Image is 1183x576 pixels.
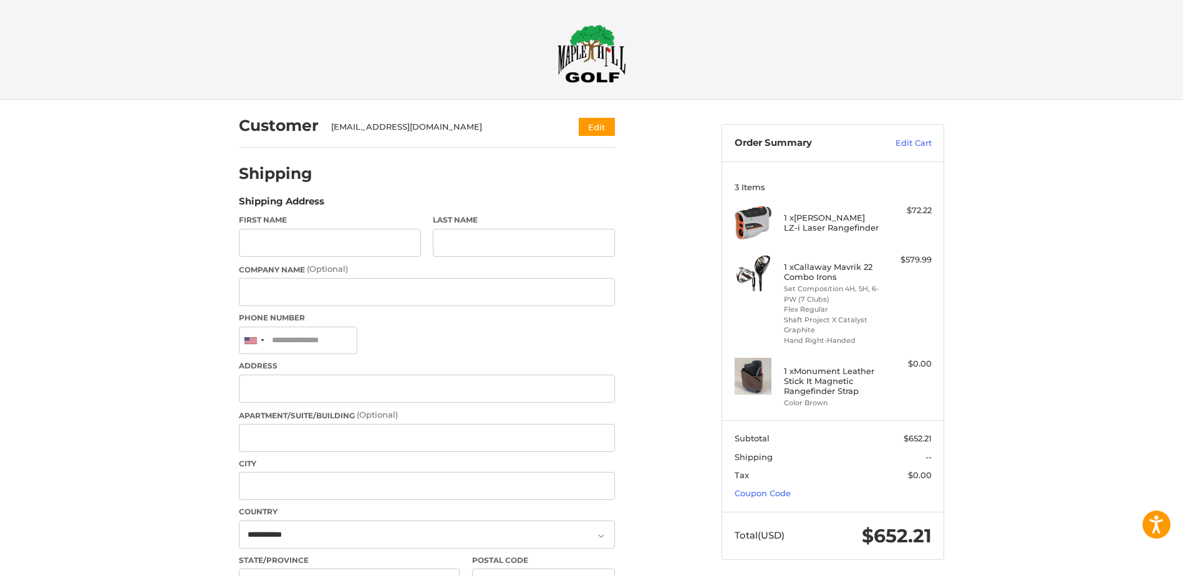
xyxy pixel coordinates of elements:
li: Flex Regular [784,304,879,315]
h3: 3 Items [735,182,932,192]
label: Address [239,360,615,372]
h4: 1 x Monument Leather Stick It Magnetic Rangefinder Strap [784,366,879,396]
label: Last Name [433,214,615,226]
li: Hand Right-Handed [784,335,879,346]
a: Coupon Code [735,488,791,498]
span: Tax [735,470,749,480]
span: Subtotal [735,433,770,443]
div: $72.22 [882,204,932,217]
label: State/Province [239,555,460,566]
span: -- [925,452,932,462]
a: Edit Cart [869,137,932,150]
div: United States: +1 [239,327,268,354]
label: Country [239,506,615,517]
h4: 1 x Callaway Mavrik 22 Combo Irons [784,262,879,282]
span: $652.21 [862,524,932,547]
legend: Shipping Address [239,194,324,214]
li: Set Composition 4H, 5H, 6-PW (7 Clubs) [784,284,879,304]
div: [EMAIL_ADDRESS][DOMAIN_NAME] [331,121,555,133]
li: Color Brown [784,398,879,408]
label: Company Name [239,263,615,276]
div: $0.00 [882,358,932,370]
h2: Customer [239,116,319,135]
h2: Shipping [239,164,312,183]
span: Total (USD) [735,529,785,541]
img: Maple Hill Golf [558,24,626,83]
h4: 1 x [PERSON_NAME] LZ-i Laser Rangefinder [784,213,879,233]
small: (Optional) [357,410,398,420]
label: Phone Number [239,312,615,324]
button: Edit [579,118,615,136]
label: Postal Code [472,555,616,566]
span: $652.21 [904,433,932,443]
label: First Name [239,214,421,226]
small: (Optional) [307,264,348,274]
span: Shipping [735,452,773,462]
h3: Order Summary [735,137,869,150]
span: $0.00 [908,470,932,480]
label: City [239,458,615,469]
div: $579.99 [882,254,932,266]
li: Shaft Project X Catalyst Graphite [784,315,879,335]
label: Apartment/Suite/Building [239,409,615,421]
